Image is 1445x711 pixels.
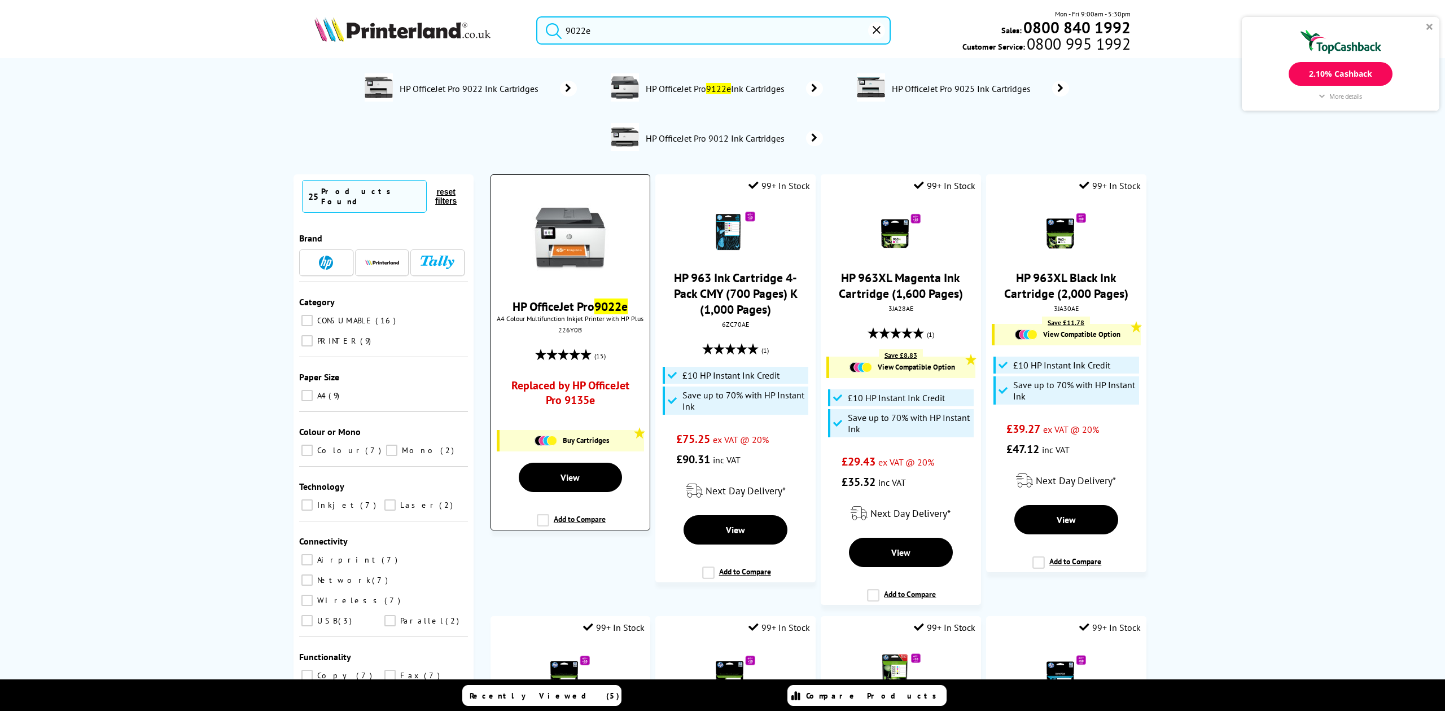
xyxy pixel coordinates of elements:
span: 7 [372,575,391,585]
span: £29.43 [842,454,875,469]
a: Printerland Logo [314,17,523,44]
span: Save up to 70% with HP Instant Ink [682,389,805,412]
span: £75.25 [676,432,710,446]
mark: 9122e [706,83,731,94]
span: Colour [314,445,364,455]
span: (1) [761,340,769,361]
span: £10 HP Instant Ink Credit [848,392,945,403]
a: Replaced by HP OfficeJet Pro 9135e [511,378,629,413]
span: 2 [439,500,456,510]
span: 7 [360,500,379,510]
div: Save £8.83 [879,349,923,361]
img: Cartridges [535,436,557,446]
div: 99+ In Stock [583,622,645,633]
span: Copy [314,670,355,681]
span: HP OfficeJet Pro 9025 Ink Cartridges [891,83,1035,94]
input: Parallel 2 [384,615,396,626]
button: reset filters [427,187,465,206]
span: Airprint [314,555,380,565]
span: 16 [375,315,399,326]
span: Save up to 70% with HP Instant Ink [848,412,971,434]
span: £47.12 [1006,442,1039,457]
span: Colour or Mono [299,426,361,437]
a: View Compatible Option [1000,330,1135,340]
div: 6ZC70AE [664,320,807,328]
span: Compare Products [806,691,943,701]
input: Colour 7 [301,445,313,456]
a: View Compatible Option [835,362,969,372]
img: HP-963XL-Black-Promo-Small.gif [1046,211,1086,251]
span: 25 [308,191,318,202]
input: Airprint 7 [301,554,313,565]
span: HP OfficeJet Pro 9012 Ink Cartridges [645,133,789,144]
img: HP-963XL-Magenta-Promo-Small.gif [881,211,921,251]
span: 7 [356,670,375,681]
span: £39.27 [1006,422,1040,436]
span: Next Day Delivery* [706,484,786,497]
input: Inkjet 7 [301,499,313,511]
span: PRINTER [314,336,359,346]
span: inc VAT [713,454,741,466]
input: CONSUMABLE 16 [301,315,313,326]
span: 2 [445,616,462,626]
input: Laser 2 [384,499,396,511]
img: 3UK83B-conspage.jpg [611,123,639,151]
a: 0800 840 1992 [1022,22,1131,33]
span: 3 [338,616,354,626]
label: Add to Compare [537,514,606,536]
span: £10 HP Instant Ink Credit [1013,359,1110,371]
span: Save up to 70% with HP Instant Ink [1013,379,1136,402]
img: Tally [421,256,454,269]
span: Recently Viewed (5) [470,691,620,701]
div: Products Found [321,186,421,207]
span: 9 [360,336,374,346]
span: View [726,524,745,536]
span: Brand [299,232,322,244]
span: 7 [424,670,443,681]
span: View [891,547,910,558]
span: A4 Colour Multifunction Inkjet Printer with HP Plus [497,314,644,323]
span: Mono [399,445,439,455]
span: £90.31 [676,452,710,467]
span: Network [314,575,371,585]
div: 99+ In Stock [914,180,975,191]
a: HP OfficeJet Pro 9025 Ink Cartridges [891,73,1069,104]
span: £35.32 [842,475,875,489]
div: modal_delivery [992,465,1140,497]
span: Inkjet [314,500,359,510]
a: HP 963XL Black Ink Cartridge (2,000 Pages) [1004,270,1128,301]
span: Fax [397,670,423,681]
img: 1MR78B-conspage.jpg [365,73,393,102]
span: View [561,472,580,483]
span: £10 HP Instant Ink Credit [682,370,780,381]
img: hp_officejet_pro_9022e_thumb.jpg [528,195,612,279]
div: 226Y0B [500,326,641,334]
span: Sales: [1001,25,1022,36]
a: Buy Cartridges [505,436,638,446]
img: Cartridges [1015,330,1037,340]
a: HP OfficeJet Pro9122eInk Cartridges [645,73,823,104]
span: Buy Cartridges [563,436,609,445]
label: Add to Compare [702,567,771,588]
input: Search product or brand [536,16,890,45]
img: HP-963XL-Yellow-Promo-Small.gif [550,653,590,692]
div: 99+ In Stock [914,622,975,633]
span: A4 [314,390,327,401]
span: View Compatible Option [1043,330,1120,339]
div: 99+ In Stock [1079,622,1141,633]
a: HP OfficeJet Pro 9022 Ink Cartridges [399,73,577,104]
span: HP OfficeJet Pro 9022 Ink Cartridges [399,83,543,94]
span: (1) [927,324,934,345]
a: View [684,515,787,545]
img: HP [319,256,333,270]
span: Parallel [397,616,444,626]
input: Wireless 7 [301,595,313,606]
span: Functionality [299,651,351,662]
b: 0800 840 1992 [1023,17,1131,38]
input: Copy 7 [301,670,313,681]
span: 7 [382,555,400,565]
div: modal_delivery [661,475,809,507]
img: 403X5B%E2%80%8B-deptimage.jpg [611,73,639,102]
span: USB [314,616,337,626]
div: Save £11.78 [1042,317,1090,328]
